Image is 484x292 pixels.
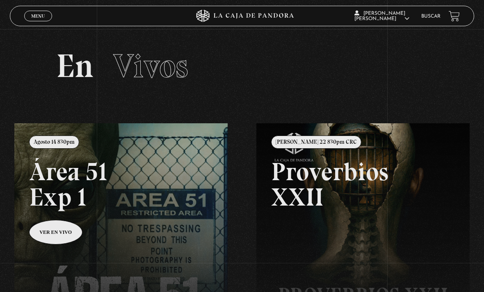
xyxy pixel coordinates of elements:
span: Cerrar [29,20,48,26]
span: Menu [31,14,45,18]
h2: En [56,50,428,82]
a: Buscar [421,14,441,19]
span: Vivos [113,46,188,86]
a: View your shopping cart [449,11,460,22]
span: [PERSON_NAME] [PERSON_NAME] [354,11,409,21]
